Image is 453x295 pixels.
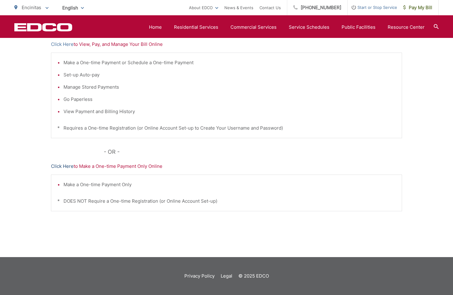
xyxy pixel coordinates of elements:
[238,272,269,280] p: © 2025 EDCO
[63,71,396,79] li: Set-up Auto-pay
[104,147,402,157] p: - OR -
[58,2,89,13] span: English
[57,197,396,205] p: * DOES NOT Require a One-time Registration (or Online Account Set-up)
[51,163,74,170] a: Click Here
[63,96,396,103] li: Go Paperless
[51,41,402,48] p: to View, Pay, and Manage Your Bill Online
[14,23,72,31] a: EDCD logo. Return to the homepage.
[63,83,396,91] li: Manage Stored Payments
[189,4,218,11] a: About EDCO
[224,4,253,11] a: News & Events
[57,124,396,132] p: * Requires a One-time Registration (or Online Account Set-up to Create Your Username and Password)
[149,24,162,31] a: Home
[51,41,74,48] a: Click Here
[221,272,232,280] a: Legal
[403,4,432,11] span: Pay My Bill
[63,181,396,188] li: Make a One-time Payment Only
[289,24,329,31] a: Service Schedules
[51,163,402,170] p: to Make a One-time Payment Only Online
[174,24,218,31] a: Residential Services
[259,4,281,11] a: Contact Us
[63,59,396,66] li: Make a One-time Payment or Schedule a One-time Payment
[342,24,375,31] a: Public Facilities
[184,272,215,280] a: Privacy Policy
[388,24,425,31] a: Resource Center
[22,5,41,10] span: Encinitas
[63,108,396,115] li: View Payment and Billing History
[230,24,277,31] a: Commercial Services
